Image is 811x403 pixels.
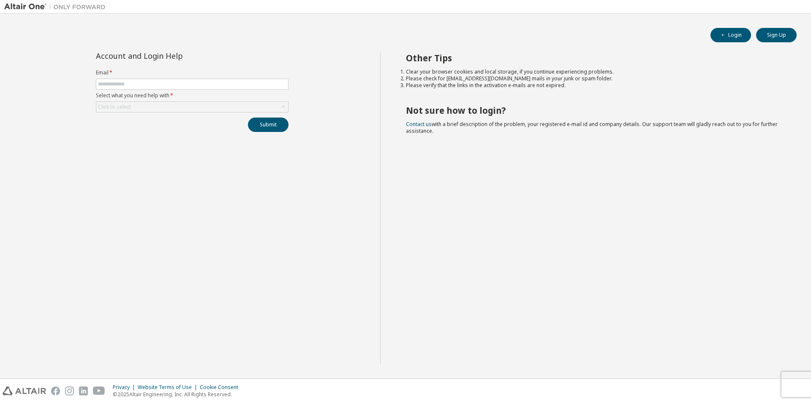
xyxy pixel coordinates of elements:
h2: Not sure how to login? [406,105,782,116]
div: Click to select [98,104,131,110]
img: instagram.svg [65,387,74,395]
button: Submit [248,118,288,132]
h2: Other Tips [406,52,782,63]
a: Contact us [406,121,432,128]
button: Sign Up [756,28,797,42]
img: youtube.svg [93,387,105,395]
img: Altair One [4,3,110,11]
li: Clear your browser cookies and local storage, if you continue experiencing problems. [406,69,782,75]
img: facebook.svg [51,387,60,395]
p: © 2025 Altair Engineering, Inc. All Rights Reserved. [113,391,243,398]
img: linkedin.svg [79,387,88,395]
div: Click to select [96,102,288,112]
div: Privacy [113,384,138,391]
div: Cookie Consent [200,384,243,391]
li: Please check for [EMAIL_ADDRESS][DOMAIN_NAME] mails in your junk or spam folder. [406,75,782,82]
li: Please verify that the links in the activation e-mails are not expired. [406,82,782,89]
img: altair_logo.svg [3,387,46,395]
div: Website Terms of Use [138,384,200,391]
label: Email [96,69,288,76]
span: with a brief description of the problem, your registered e-mail id and company details. Our suppo... [406,121,778,134]
label: Select what you need help with [96,92,288,99]
button: Login [710,28,751,42]
div: Account and Login Help [96,52,250,59]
